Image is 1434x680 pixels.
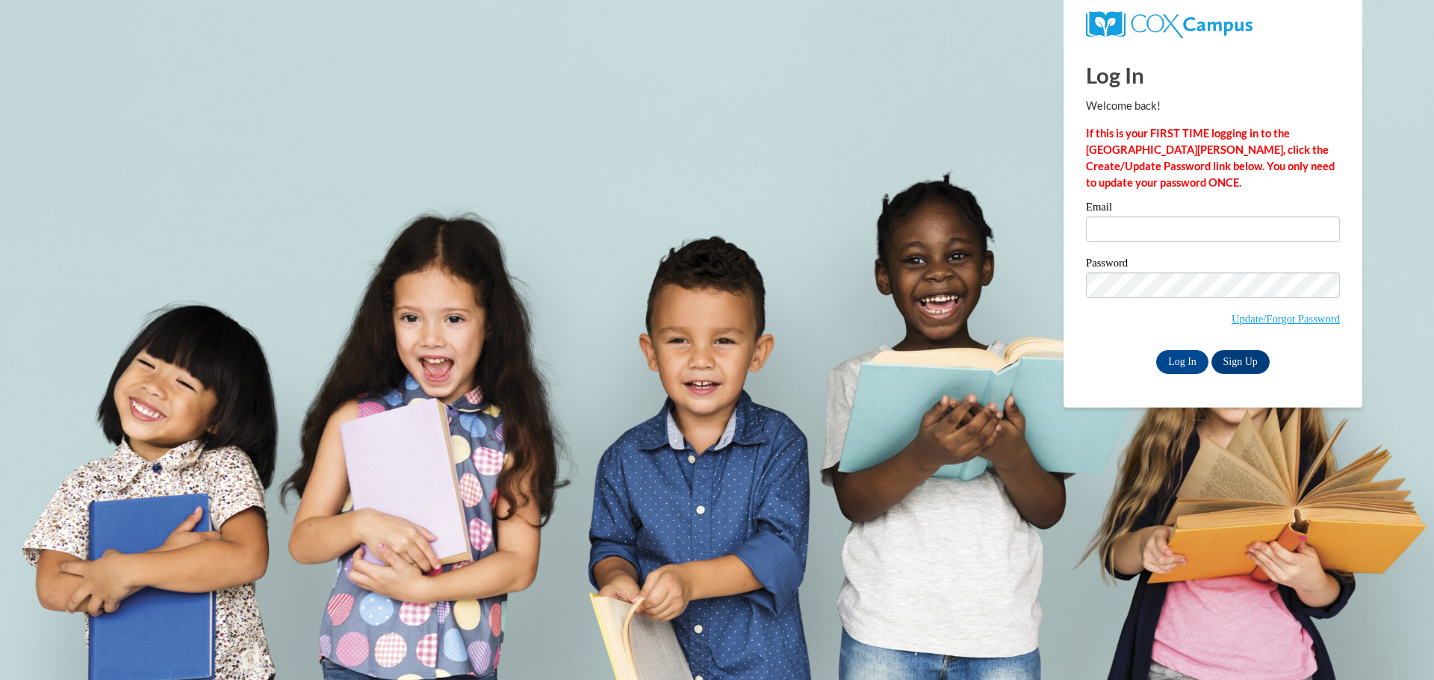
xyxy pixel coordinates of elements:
img: COX Campus [1086,11,1253,38]
p: Welcome back! [1086,98,1340,114]
a: Update/Forgot Password [1232,313,1340,325]
input: Log In [1156,350,1208,374]
strong: If this is your FIRST TIME logging in to the [GEOGRAPHIC_DATA][PERSON_NAME], click the Create/Upd... [1086,127,1335,189]
a: Sign Up [1211,350,1270,374]
label: Email [1086,202,1340,216]
label: Password [1086,258,1340,272]
h1: Log In [1086,60,1340,90]
a: COX Campus [1086,17,1253,30]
